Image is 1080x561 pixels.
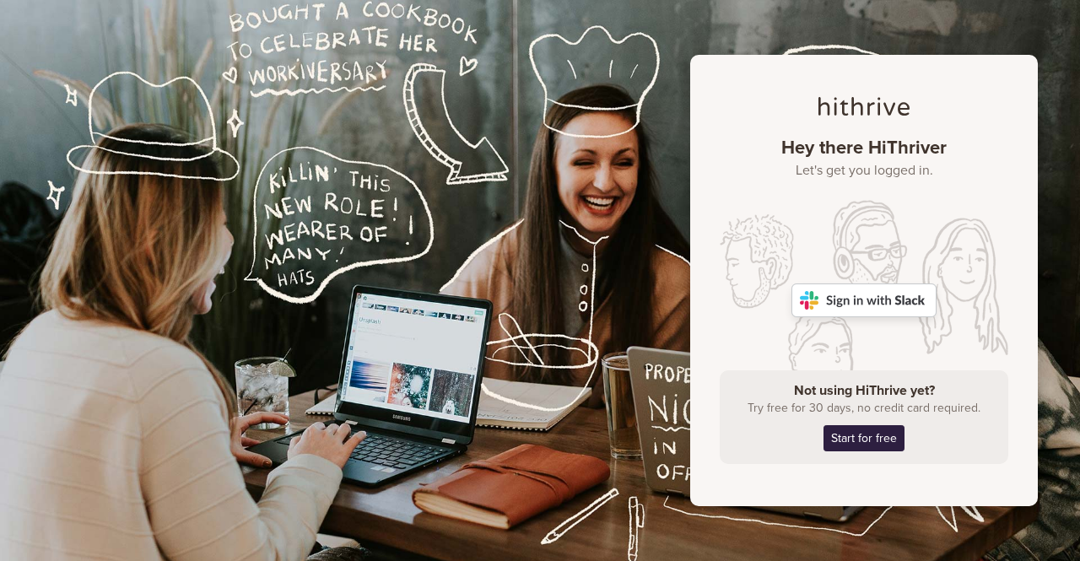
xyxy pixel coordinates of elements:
[720,137,1008,180] h1: Hey there HiThriver
[720,163,1008,179] small: Let's get you logged in.
[732,399,996,417] p: Try free for 30 days, no credit card required.
[791,283,937,317] img: Sign in with Slack
[818,97,910,116] img: hithrive-logo-dark.4eb238aa.svg
[732,383,996,399] h4: Not using HiThrive yet?
[823,425,904,451] a: Start for free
